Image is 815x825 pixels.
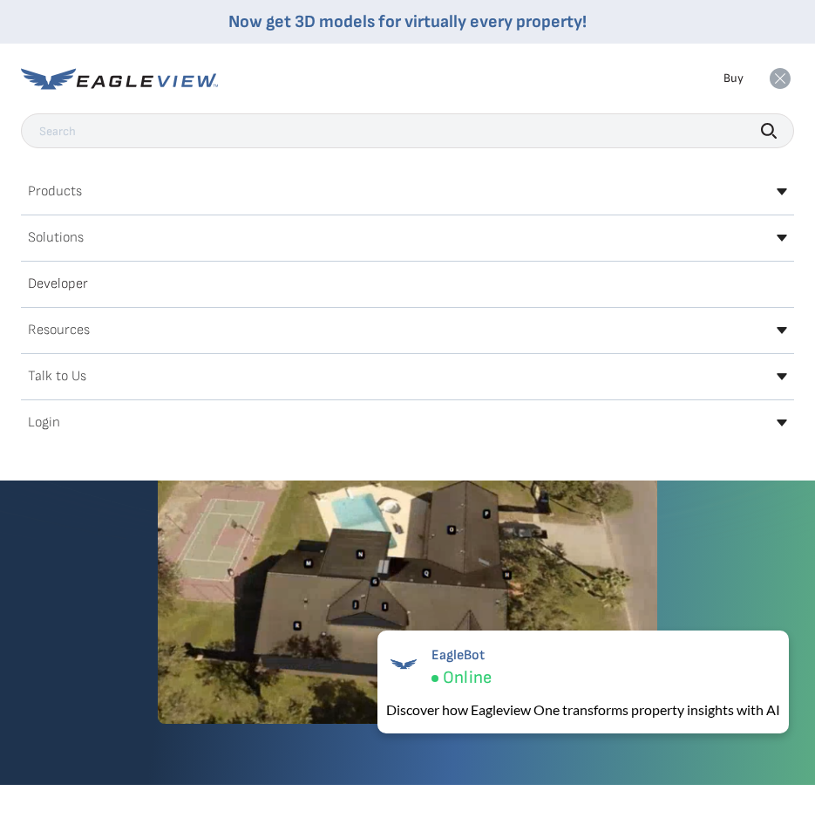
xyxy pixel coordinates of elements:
a: Developer [21,270,794,298]
span: Online [443,667,492,689]
a: Buy [723,71,744,86]
div: Discover how Eagleview One transforms property insights with AI [386,699,780,720]
img: EagleBot [386,647,421,682]
input: Search [21,113,794,148]
h2: Resources [28,324,90,337]
h2: Login [28,416,60,430]
h2: Developer [28,277,88,291]
h2: Talk to Us [28,370,86,384]
h2: Products [28,185,82,199]
h2: Solutions [28,231,84,245]
a: Now get 3D models for virtually every property! [228,11,587,32]
span: EagleBot [431,647,492,664]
